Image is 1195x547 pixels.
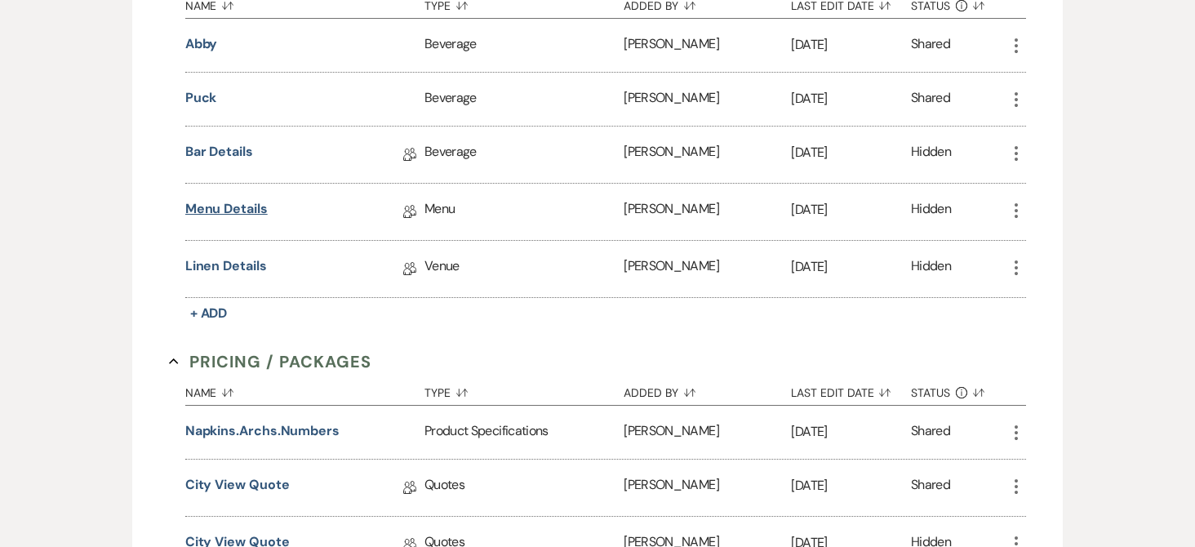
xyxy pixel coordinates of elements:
[185,34,218,54] button: Abby
[911,88,950,110] div: Shared
[624,127,791,183] div: [PERSON_NAME]
[190,305,228,322] span: + Add
[791,475,911,496] p: [DATE]
[791,256,911,278] p: [DATE]
[624,460,791,516] div: [PERSON_NAME]
[911,142,951,167] div: Hidden
[911,421,950,443] div: Shared
[911,199,951,225] div: Hidden
[185,142,253,167] a: Bar Details
[185,199,268,225] a: Menu Details
[791,421,911,442] p: [DATE]
[911,387,950,398] span: Status
[911,34,950,56] div: Shared
[791,34,911,56] p: [DATE]
[169,349,371,374] button: Pricing / Packages
[624,406,791,459] div: [PERSON_NAME]
[185,302,233,325] button: + Add
[791,374,911,405] button: Last Edit Date
[911,475,950,500] div: Shared
[424,73,624,126] div: Beverage
[911,256,951,282] div: Hidden
[791,142,911,163] p: [DATE]
[424,127,624,183] div: Beverage
[911,374,1006,405] button: Status
[624,184,791,240] div: [PERSON_NAME]
[624,374,791,405] button: Added By
[185,88,217,108] button: Puck
[424,19,624,72] div: Beverage
[791,88,911,109] p: [DATE]
[624,241,791,297] div: [PERSON_NAME]
[185,421,340,441] button: Napkins.Archs.Numbers
[424,241,624,297] div: Venue
[791,199,911,220] p: [DATE]
[185,475,290,500] a: City View Quote
[424,184,624,240] div: Menu
[424,460,624,516] div: Quotes
[185,256,267,282] a: Linen Details
[624,19,791,72] div: [PERSON_NAME]
[624,73,791,126] div: [PERSON_NAME]
[424,374,624,405] button: Type
[424,406,624,459] div: Product Specifications
[185,374,424,405] button: Name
